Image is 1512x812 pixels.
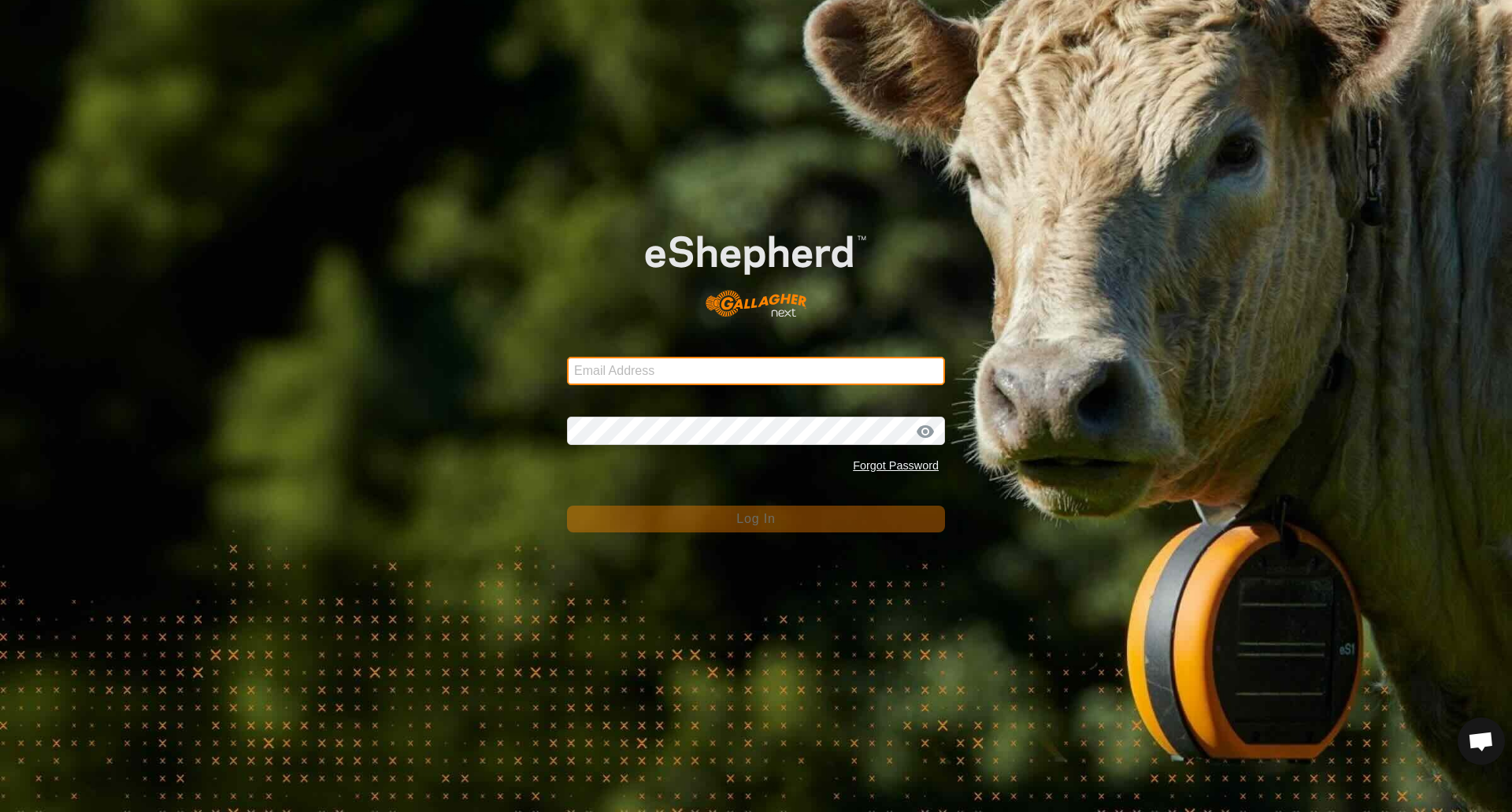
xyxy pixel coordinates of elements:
button: Log In [567,506,945,532]
span: Log In [736,512,775,525]
div: Open chat [1458,717,1505,765]
input: Email Address [567,357,945,385]
a: Forgot Password [853,459,939,472]
img: E-shepherd Logo [605,204,907,333]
